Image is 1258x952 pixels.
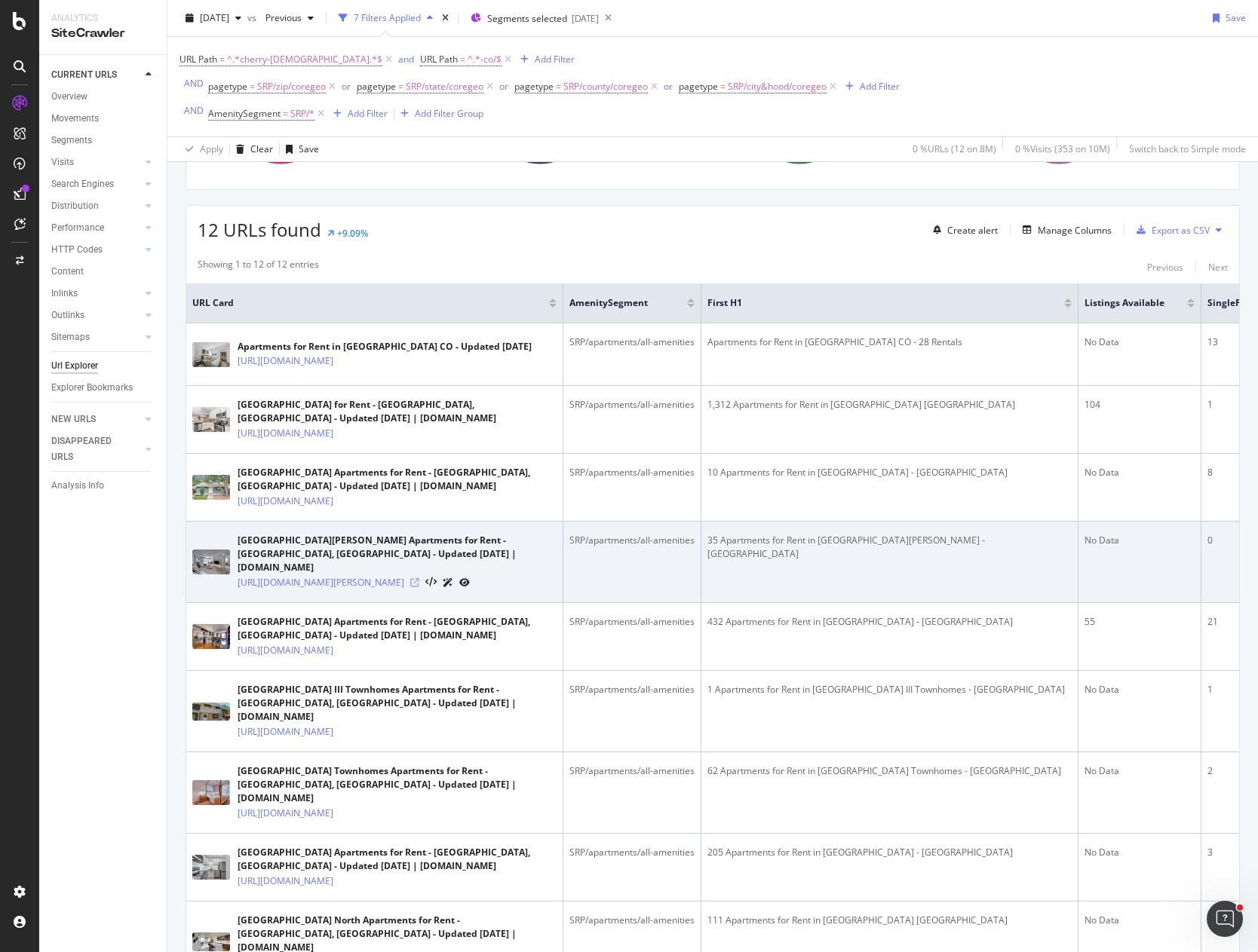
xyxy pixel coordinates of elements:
div: Add Filter [348,107,388,120]
div: Save [299,142,319,155]
a: [URL][DOMAIN_NAME] [238,426,333,441]
div: SRP/apartments/all-amenities [569,466,695,479]
a: [URL][DOMAIN_NAME] [238,874,333,889]
a: Explorer Bookmarks [51,380,156,396]
div: 205 Apartments for Rent in [GEOGRAPHIC_DATA] - [GEOGRAPHIC_DATA] [707,846,1072,859]
button: Add Filter Group [394,105,483,123]
div: Previous [1147,261,1183,274]
div: Overview [51,89,87,105]
div: Content [51,264,84,280]
div: [GEOGRAPHIC_DATA] Townhomes Apartments for Rent - [GEOGRAPHIC_DATA], [GEOGRAPHIC_DATA] - Updated ... [238,764,557,805]
div: SRP/apartments/all-amenities [569,764,695,778]
button: AND [179,76,208,90]
a: [URL][DOMAIN_NAME][PERSON_NAME] [238,575,404,590]
span: = [398,80,403,93]
div: Switch back to Simple mode [1129,142,1246,155]
div: Segments [51,133,92,148]
span: AmenitySegment [208,107,281,120]
a: Movements [51,111,156,127]
a: Analysis Info [51,478,156,494]
span: = [556,80,561,93]
button: Create alert [927,218,998,242]
div: No Data [1085,764,1195,778]
button: Previous [1147,258,1183,276]
button: View HTML Source [425,577,437,588]
img: main image [192,407,230,432]
a: CURRENT URLS [51,67,141,83]
div: 7 Filters Applied [354,11,421,24]
div: Sitemaps [51,329,90,345]
a: Search Engines [51,176,141,192]
a: Inlinks [51,286,141,302]
div: times [439,11,452,26]
div: Export as CSV [1152,224,1210,237]
div: 62 Apartments for Rent in [GEOGRAPHIC_DATA] Townhomes - [GEOGRAPHIC_DATA] [707,764,1072,778]
div: Performance [51,220,104,236]
div: 35 Apartments for Rent in [GEOGRAPHIC_DATA][PERSON_NAME] - [GEOGRAPHIC_DATA] [707,534,1072,561]
div: A chart. [198,47,450,178]
div: [DATE] [572,12,599,25]
div: No Data [1085,846,1195,859]
button: Add Filter [839,78,900,96]
button: [DATE] [179,6,247,30]
div: Apply [200,142,223,155]
span: Listings Available [1085,296,1164,310]
a: Url Explorer [51,358,156,374]
div: Add Filter Group [415,107,483,120]
a: URL Inspection [459,574,470,590]
div: Add Filter [860,80,900,93]
div: [GEOGRAPHIC_DATA] Apartments for Rent - [GEOGRAPHIC_DATA], [GEOGRAPHIC_DATA] - Updated [DATE] | [... [238,466,557,493]
img: main image [192,780,230,805]
a: Distribution [51,198,141,214]
button: Add Filter [327,105,388,123]
button: 7 Filters Applied [333,6,439,30]
div: SiteCrawler [51,25,155,42]
div: SRP/apartments/all-amenities [569,846,695,859]
div: Save [1226,11,1246,24]
div: AND [184,77,204,90]
div: A chart. [457,47,709,178]
div: Outlinks [51,308,84,323]
button: Save [1207,6,1246,30]
span: SRP/state/coregeo [406,76,483,97]
button: Next [1208,258,1228,276]
div: Distribution [51,198,99,214]
span: SRP/* [290,103,314,124]
div: Inlinks [51,286,78,302]
div: CURRENT URLS [51,67,117,83]
div: SRP/apartments/all-amenities [569,914,695,927]
button: Segments selected[DATE] [465,6,599,30]
div: SRP/apartments/all-amenities [569,335,695,349]
a: Content [51,264,156,280]
div: Create alert [947,224,998,237]
div: or [342,80,351,93]
span: URL Path [420,53,458,66]
img: main image [192,703,230,721]
div: [GEOGRAPHIC_DATA] Apartments for Rent - [GEOGRAPHIC_DATA], [GEOGRAPHIC_DATA] - Updated [DATE] | [... [238,846,557,873]
div: Add Filter [535,53,575,66]
button: Switch back to Simple mode [1123,137,1246,161]
a: Visits [51,155,141,170]
a: Segments [51,133,156,148]
div: 1,312 Apartments for Rent in [GEOGRAPHIC_DATA] [GEOGRAPHIC_DATA] [707,398,1072,412]
button: Add Filter [514,51,575,69]
a: DISAPPEARED URLS [51,433,141,465]
div: [GEOGRAPHIC_DATA][PERSON_NAME] Apartments for Rent - [GEOGRAPHIC_DATA], [GEOGRAPHIC_DATA] - Updat... [238,534,557,574]
span: pagetype [514,80,554,93]
div: 1 Apartments for Rent in [GEOGRAPHIC_DATA] III Townhomes - [GEOGRAPHIC_DATA] [707,683,1072,696]
a: HTTP Codes [51,242,141,258]
div: [GEOGRAPHIC_DATA] for Rent - [GEOGRAPHIC_DATA], [GEOGRAPHIC_DATA] - Updated [DATE] | [DOMAIN_NAME] [238,398,557,425]
span: = [250,80,255,93]
span: SRP/city&hood/coregeo [728,76,827,97]
div: HTTP Codes [51,242,103,258]
img: main image [192,624,230,649]
div: Analytics [51,12,155,25]
a: Outlinks [51,308,141,323]
button: Manage Columns [1017,221,1112,239]
iframe: Intercom live chat [1207,901,1243,937]
div: [GEOGRAPHIC_DATA] III Townhomes Apartments for Rent - [GEOGRAPHIC_DATA], [GEOGRAPHIC_DATA] - Upda... [238,683,557,724]
div: or [499,80,508,93]
div: 55 [1085,615,1195,629]
div: [GEOGRAPHIC_DATA] Apartments for Rent - [GEOGRAPHIC_DATA], [GEOGRAPHIC_DATA] - Updated [DATE] | [... [238,615,557,642]
div: SRP/apartments/all-amenities [569,683,695,696]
